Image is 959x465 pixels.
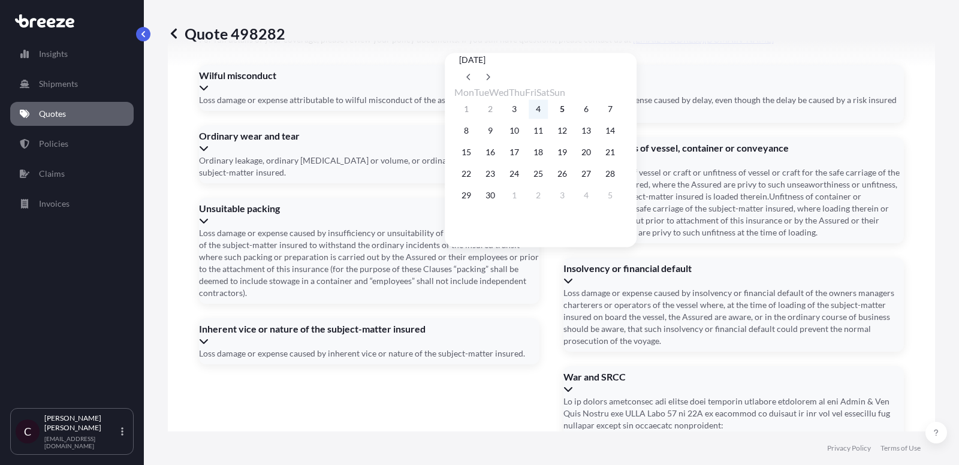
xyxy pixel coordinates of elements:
button: 2 [481,99,500,119]
button: 1 [505,186,524,205]
button: 25 [529,164,548,183]
div: War and SRCC [563,371,904,395]
button: 3 [505,99,524,119]
button: 22 [457,164,476,183]
a: Quotes [10,102,134,126]
span: Saturday [536,86,550,98]
span: Wilful misconduct [199,70,539,81]
button: 15 [457,143,476,162]
span: Loss damage or expense attributable to wilful misconduct of the assured. [199,94,468,106]
div: Wilful misconduct [199,70,539,93]
button: 10 [505,121,524,140]
button: 16 [481,143,500,162]
span: Sunday [550,86,565,98]
button: 6 [577,99,596,119]
button: 23 [481,164,500,183]
a: Policies [10,132,134,156]
a: Shipments [10,72,134,96]
p: [PERSON_NAME] [PERSON_NAME] [44,413,119,433]
button: 4 [529,99,548,119]
span: Loss damage or expense caused by insufficiency or unsuitability of packing or preparation of the ... [199,227,539,299]
button: 1 [457,99,476,119]
span: Monday [454,86,474,98]
button: 18 [529,143,548,162]
span: Unseaworthiness of vessel, container or conveyance [563,142,904,154]
span: Inherent vice or nature of the subject-matter insured [199,323,539,335]
button: 5 [553,99,572,119]
p: [EMAIL_ADDRESS][DOMAIN_NAME] [44,435,119,449]
button: 13 [577,121,596,140]
span: Loss damage or expense caused by insolvency or financial default of the owners managers charterer... [563,287,904,347]
p: Quotes [39,108,66,120]
p: Invoices [39,198,70,210]
button: 5 [601,186,620,205]
button: 11 [529,121,548,140]
a: Claims [10,162,134,186]
p: Claims [39,168,65,180]
div: Unseaworthiness of vessel, container or conveyance [563,142,904,166]
span: Insolvency or financial default [563,262,904,274]
button: 20 [577,143,596,162]
button: 19 [553,143,572,162]
button: 7 [601,99,620,119]
span: Unsuitable packing [199,203,539,215]
a: Insights [10,42,134,66]
button: 30 [481,186,500,205]
div: Unsuitable packing [199,203,539,227]
button: 17 [505,143,524,162]
span: Loss damage or expense caused by delay, even though the delay be caused by a risk insured against. [563,94,904,118]
span: Delay [563,70,904,81]
span: Loss damage or expense caused by inherent vice or nature of the subject-matter insured. [199,348,525,360]
span: Thursday [509,86,525,98]
button: 3 [553,186,572,205]
button: 26 [553,164,572,183]
span: Friday [525,86,536,98]
button: 27 [577,164,596,183]
p: Policies [39,138,68,150]
button: 2 [529,186,548,205]
p: Insights [39,48,68,60]
div: [DATE] [459,53,622,67]
a: Invoices [10,192,134,216]
div: Inherent vice or nature of the subject-matter insured [199,323,539,347]
button: 21 [601,143,620,162]
span: C [24,425,31,437]
span: Ordinary leakage, ordinary [MEDICAL_DATA] or volume, or ordinary wear and tear of the subject-mat... [199,155,539,179]
button: 8 [457,121,476,140]
div: Delay [563,70,904,93]
span: Wednesday [489,86,509,98]
button: 29 [457,186,476,205]
div: Ordinary wear and tear [199,130,539,154]
span: Unseaworthiness of vessel or craft or unfitness of vessel or craft for the safe carriage of the s... [563,167,904,238]
p: Quote 498282 [168,24,285,43]
p: Shipments [39,78,78,90]
a: Terms of Use [880,443,921,453]
span: Tuesday [474,86,489,98]
a: Privacy Policy [827,443,871,453]
button: 12 [553,121,572,140]
button: 14 [601,121,620,140]
button: 4 [577,186,596,205]
button: 24 [505,164,524,183]
span: War and SRCC [563,371,904,383]
button: 9 [481,121,500,140]
button: 28 [601,164,620,183]
div: Insolvency or financial default [563,262,904,286]
span: Ordinary wear and tear [199,130,539,142]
